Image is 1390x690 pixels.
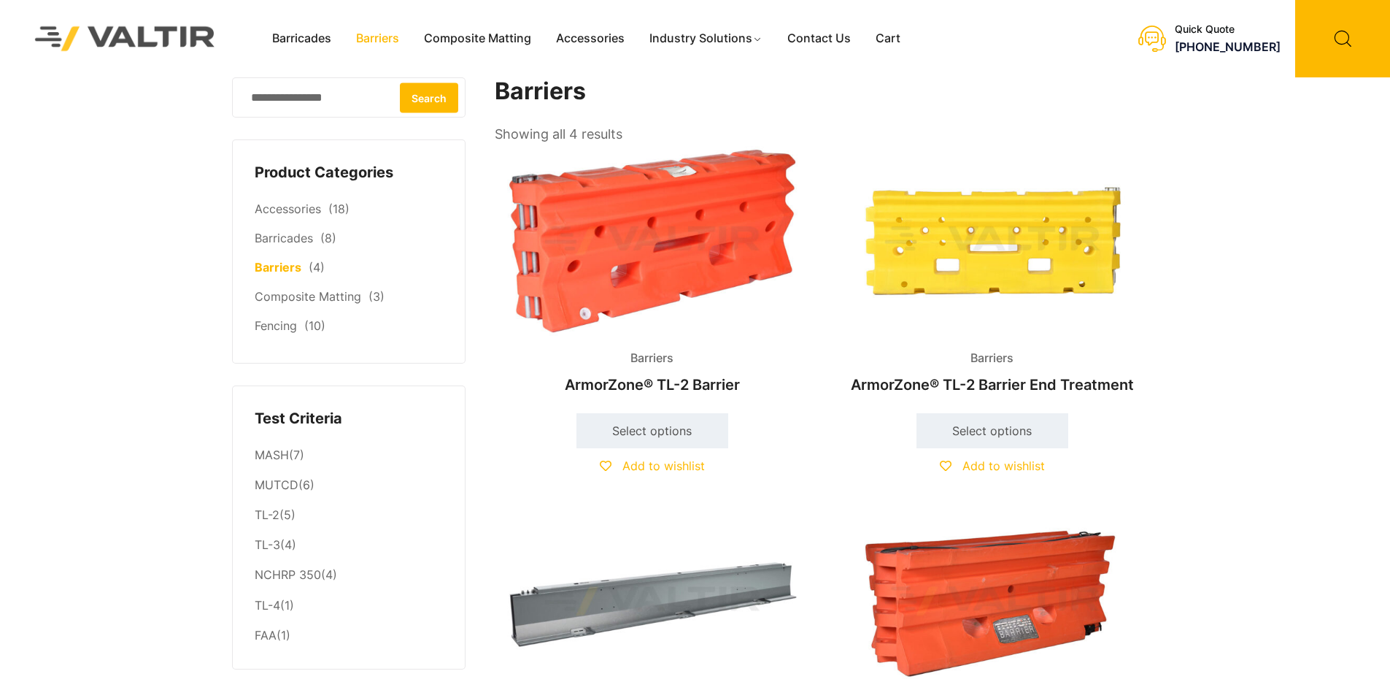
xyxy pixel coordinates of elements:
a: Composite Matting [255,289,361,304]
a: BarriersArmorZone® TL-2 Barrier [495,146,810,401]
a: BarriersArmorZone® TL-2 Barrier End Treatment [835,146,1150,401]
a: Add to wishlist [940,459,1045,473]
li: (7) [255,440,443,470]
span: (10) [304,318,325,333]
span: (4) [309,260,325,275]
a: Add to wishlist [600,459,705,473]
span: (18) [328,202,350,216]
img: Valtir Rentals [16,7,234,69]
li: (6) [255,471,443,501]
a: TL-4 [255,598,280,613]
a: Barriers [344,28,412,50]
a: FAA [255,628,277,643]
div: Quick Quote [1175,23,1281,36]
h4: Test Criteria [255,408,443,430]
button: Search [400,83,458,112]
a: TL-2 [255,507,279,522]
a: Contact Us [775,28,863,50]
a: Barricades [255,231,313,245]
h1: Barriers [495,77,1151,106]
a: NCHRP 350 [255,567,321,582]
a: Industry Solutions [637,28,775,50]
a: Select options for “ArmorZone® TL-2 Barrier” [576,413,728,448]
h2: ArmorZone® TL-2 Barrier End Treatment [835,369,1150,401]
span: Barriers [619,348,684,369]
h2: ArmorZone® TL-2 Barrier [495,369,810,401]
a: Fencing [255,318,297,333]
li: (5) [255,501,443,531]
a: Accessories [255,202,321,216]
li: (4) [255,561,443,591]
a: MUTCD [255,478,298,492]
span: Add to wishlist [962,459,1045,473]
span: Barriers [960,348,1024,369]
a: Barriers [255,260,301,275]
span: (8) [320,231,336,245]
span: Add to wishlist [622,459,705,473]
li: (1) [255,591,443,621]
a: MASH [255,448,289,462]
a: Select options for “ArmorZone® TL-2 Barrier End Treatment” [916,413,1068,448]
li: (1) [255,621,443,647]
a: Cart [863,28,913,50]
a: Barricades [260,28,344,50]
h4: Product Categories [255,162,443,184]
a: Accessories [544,28,637,50]
a: [PHONE_NUMBER] [1175,39,1281,54]
p: Showing all 4 results [495,122,622,147]
span: (3) [368,289,385,304]
li: (4) [255,531,443,561]
a: TL-3 [255,537,280,552]
a: Composite Matting [412,28,544,50]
